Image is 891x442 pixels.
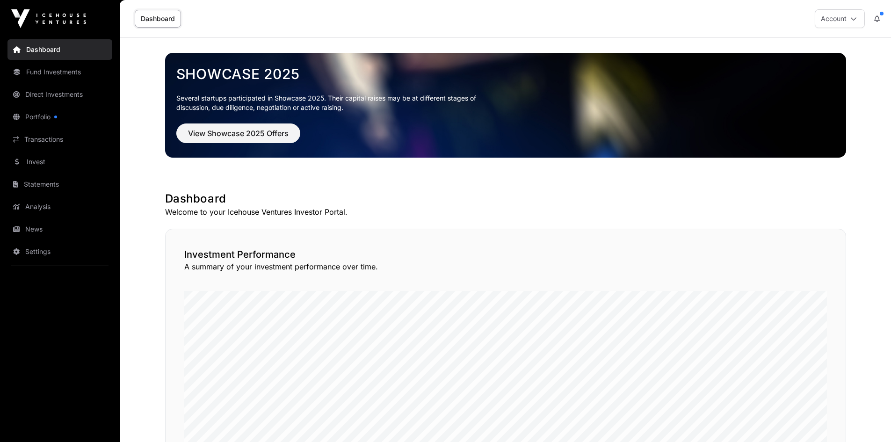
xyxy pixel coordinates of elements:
p: A summary of your investment performance over time. [184,261,827,272]
a: Invest [7,152,112,172]
button: Account [815,9,865,28]
a: Showcase 2025 [176,65,835,82]
a: News [7,219,112,239]
a: View Showcase 2025 Offers [176,133,300,142]
span: View Showcase 2025 Offers [188,128,289,139]
iframe: Chat Widget [844,397,891,442]
a: Settings [7,241,112,262]
p: Welcome to your Icehouse Ventures Investor Portal. [165,206,846,217]
a: Analysis [7,196,112,217]
a: Transactions [7,129,112,150]
h2: Investment Performance [184,248,827,261]
h1: Dashboard [165,191,846,206]
a: Dashboard [7,39,112,60]
img: Icehouse Ventures Logo [11,9,86,28]
a: Fund Investments [7,62,112,82]
a: Statements [7,174,112,195]
a: Portfolio [7,107,112,127]
a: Direct Investments [7,84,112,105]
p: Several startups participated in Showcase 2025. Their capital raises may be at different stages o... [176,94,491,112]
button: View Showcase 2025 Offers [176,123,300,143]
img: Showcase 2025 [165,53,846,158]
a: Dashboard [135,10,181,28]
